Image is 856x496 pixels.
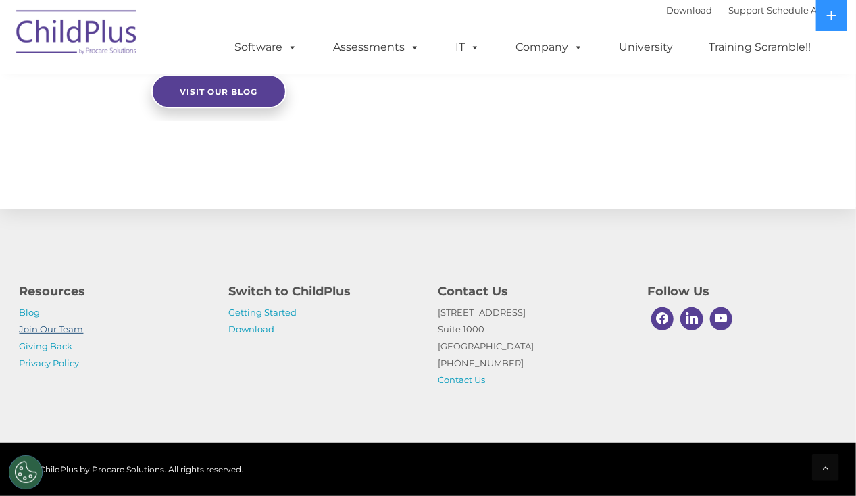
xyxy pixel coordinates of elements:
[648,282,837,301] h4: Follow Us
[677,304,707,334] a: Linkedin
[9,1,145,68] img: ChildPlus by Procare Solutions
[606,34,687,61] a: University
[503,34,597,61] a: Company
[667,5,713,16] a: Download
[222,34,311,61] a: Software
[20,341,73,351] a: Giving Back
[180,86,257,97] span: Visit our blog
[438,282,628,301] h4: Contact Us
[443,34,494,61] a: IT
[188,89,229,99] span: Last name
[696,34,825,61] a: Training Scramble!!
[229,307,297,318] a: Getting Started
[20,357,80,368] a: Privacy Policy
[20,324,84,334] a: Join Our Team
[20,282,209,301] h4: Resources
[320,34,434,61] a: Assessments
[707,304,736,334] a: Youtube
[20,307,41,318] a: Blog
[667,5,847,16] font: |
[648,304,678,334] a: Facebook
[438,374,486,385] a: Contact Us
[9,455,43,489] button: Cookies Settings
[229,324,275,334] a: Download
[188,145,245,155] span: Phone number
[729,5,765,16] a: Support
[767,5,847,16] a: Schedule A Demo
[438,304,628,389] p: [STREET_ADDRESS] Suite 1000 [GEOGRAPHIC_DATA] [PHONE_NUMBER]
[151,74,286,108] a: Visit our blog
[9,464,244,474] span: © 2025 ChildPlus by Procare Solutions. All rights reserved.
[229,282,418,301] h4: Switch to ChildPlus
